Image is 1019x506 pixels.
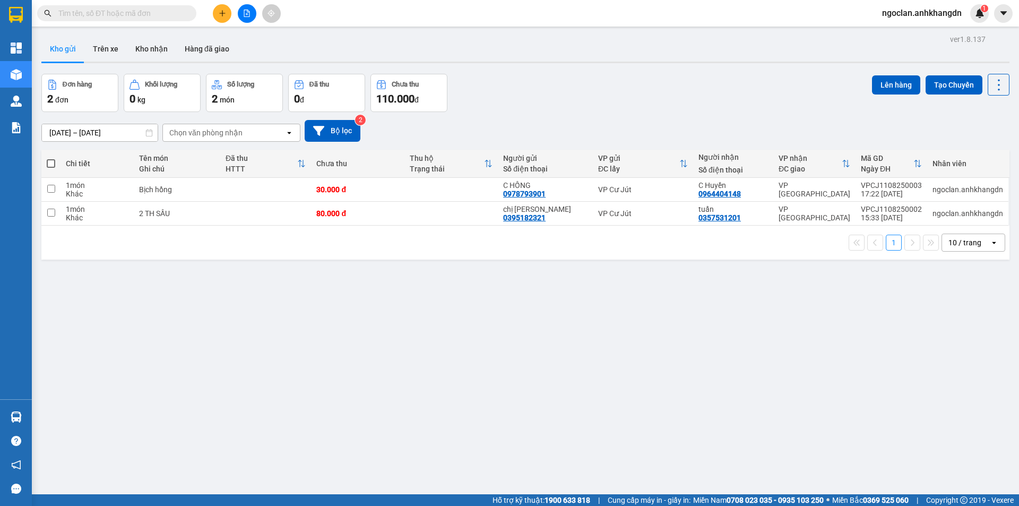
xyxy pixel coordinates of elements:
[220,96,235,104] span: món
[66,159,128,168] div: Chi tiết
[698,181,768,190] div: C Huyền
[856,150,927,178] th: Toggle SortBy
[994,4,1013,23] button: caret-down
[219,10,226,17] span: plus
[288,74,365,112] button: Đã thu0đ
[129,92,135,105] span: 0
[11,484,21,494] span: message
[874,6,970,20] span: ngoclan.anhkhangdn
[41,36,84,62] button: Kho gửi
[169,127,243,138] div: Chọn văn phòng nhận
[693,494,824,506] span: Miền Nam
[598,494,600,506] span: |
[212,92,218,105] span: 2
[226,154,298,162] div: Đã thu
[58,7,184,19] input: Tìm tên, số ĐT hoặc mã đơn
[698,213,741,222] div: 0357531201
[376,92,414,105] span: 110.000
[773,150,856,178] th: Toggle SortBy
[981,5,988,12] sup: 1
[11,42,22,54] img: dashboard-icon
[698,153,768,161] div: Người nhận
[41,74,118,112] button: Đơn hàng2đơn
[220,150,312,178] th: Toggle SortBy
[145,81,177,88] div: Khối lượng
[410,165,484,173] div: Trạng thái
[137,96,145,104] span: kg
[316,209,399,218] div: 80.000 đ
[503,190,546,198] div: 0978793901
[355,115,366,125] sup: 2
[139,165,215,173] div: Ghi chú
[779,205,850,222] div: VP [GEOGRAPHIC_DATA]
[66,205,128,213] div: 1 món
[238,4,256,23] button: file-add
[124,74,201,112] button: Khối lượng0kg
[370,74,447,112] button: Chưa thu110.000đ
[861,165,913,173] div: Ngày ĐH
[960,496,968,504] span: copyright
[285,128,293,137] svg: open
[917,494,918,506] span: |
[392,81,419,88] div: Chưa thu
[213,4,231,23] button: plus
[698,205,768,213] div: tuấn
[975,8,985,18] img: icon-new-feature
[206,74,283,112] button: Số lượng2món
[598,154,679,162] div: VP gửi
[779,165,842,173] div: ĐC giao
[227,81,254,88] div: Số lượng
[861,154,913,162] div: Mã GD
[698,166,768,174] div: Số điện thoại
[861,213,922,222] div: 15:33 [DATE]
[861,181,922,190] div: VPCJ1108250003
[262,4,281,23] button: aim
[47,92,53,105] span: 2
[872,75,920,95] button: Lên hàng
[861,190,922,198] div: 17:22 [DATE]
[9,7,23,23] img: logo-vxr
[861,205,922,213] div: VPCJ1108250002
[926,75,982,95] button: Tạo Chuyến
[309,81,329,88] div: Đã thu
[305,120,360,142] button: Bộ lọc
[139,209,215,218] div: 2 TH SẦU
[598,209,688,218] div: VP Cư Jút
[11,460,21,470] span: notification
[176,36,238,62] button: Hàng đã giao
[11,96,22,107] img: warehouse-icon
[11,411,22,423] img: warehouse-icon
[779,181,850,198] div: VP [GEOGRAPHIC_DATA]
[404,150,498,178] th: Toggle SortBy
[950,33,986,45] div: ver 1.8.137
[11,69,22,80] img: warehouse-icon
[139,154,215,162] div: Tên món
[410,154,484,162] div: Thu hộ
[982,5,986,12] span: 1
[44,10,51,17] span: search
[84,36,127,62] button: Trên xe
[826,498,830,502] span: ⚪️
[863,496,909,504] strong: 0369 525 060
[11,436,21,446] span: question-circle
[503,213,546,222] div: 0395182321
[42,124,158,141] input: Select a date range.
[66,213,128,222] div: Khác
[832,494,909,506] span: Miền Bắc
[990,238,998,247] svg: open
[608,494,690,506] span: Cung cấp máy in - giấy in:
[243,10,251,17] span: file-add
[127,36,176,62] button: Kho nhận
[593,150,693,178] th: Toggle SortBy
[932,209,1003,218] div: ngoclan.anhkhangdn
[545,496,590,504] strong: 1900 633 818
[999,8,1008,18] span: caret-down
[698,190,741,198] div: 0964404148
[316,185,399,194] div: 30.000 đ
[503,154,588,162] div: Người gửi
[11,122,22,133] img: solution-icon
[414,96,419,104] span: đ
[66,181,128,190] div: 1 món
[503,205,588,213] div: chị tuyết
[503,165,588,173] div: Số điện thoại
